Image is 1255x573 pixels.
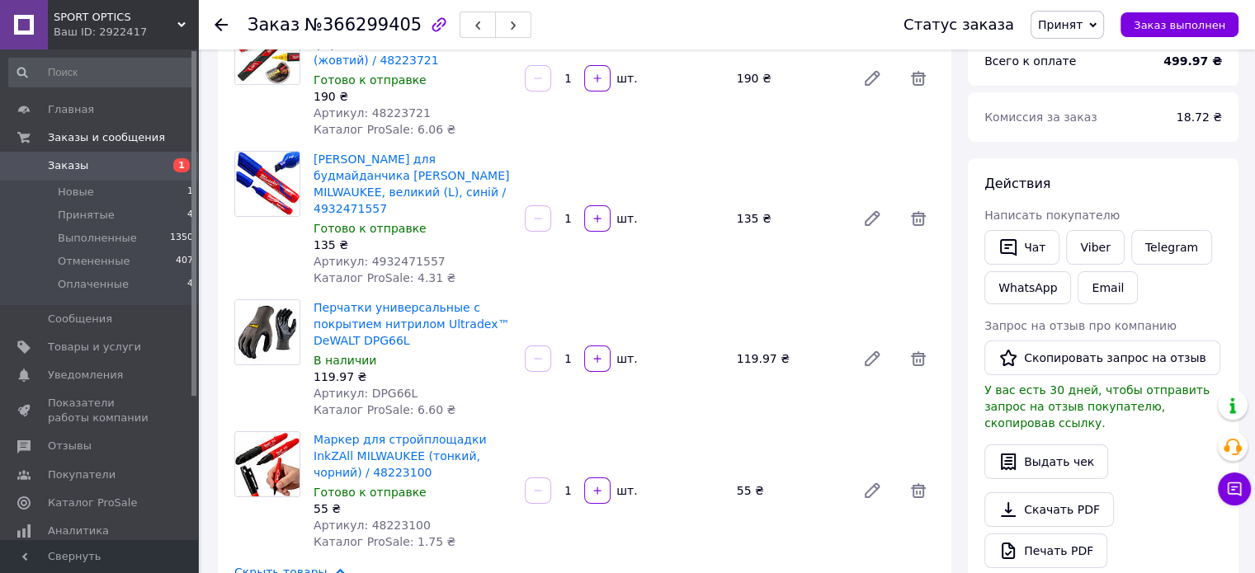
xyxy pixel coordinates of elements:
div: 55 ₴ [314,500,512,517]
a: Viber [1066,230,1124,265]
span: Готово к отправке [314,222,427,235]
span: 1 [187,185,193,200]
span: Написать покупателю [984,209,1120,222]
div: 55 ₴ [730,479,849,502]
span: Отзывы [48,439,92,453]
button: Чат [984,230,1059,265]
button: Выдать чек [984,444,1108,479]
span: Заказ выполнен [1134,19,1225,31]
span: Артикул: DPG66L [314,387,418,400]
span: Заказы и сообщения [48,130,165,145]
span: Выполненные [58,231,137,246]
div: Ваш ID: 2922417 [54,25,198,40]
img: Маркер для стройплощадки InkZAll MILWAUKEE (тонкий, чорний) / 48223100 [235,432,300,496]
span: Уведомления [48,368,123,383]
div: 135 ₴ [314,237,512,253]
span: Удалить [902,474,935,507]
span: Действия [984,176,1050,191]
a: WhatsApp [984,271,1071,304]
a: [PERSON_NAME] для будмайданчика [PERSON_NAME] MILWAUKEE, великий (L), синій / 4932471557 [314,153,509,215]
button: Email [1078,271,1138,304]
span: Показатели работы компании [48,396,153,425]
span: SPORT OPTICS [54,10,177,25]
span: Каталог ProSale [48,496,137,510]
a: Перчатки универсальные с покрытием нитрилом Ultradex™ DeWALT DPG66L [314,301,509,347]
button: Скопировать запрос на отзыв [984,341,1220,375]
a: Редактировать [856,62,889,95]
a: Telegram [1131,230,1212,265]
img: Маркер для будмайданчика InkZAll MILWAUKEE, великий (L), синій / 4932471557 [235,152,300,216]
a: Печать PDF [984,533,1107,568]
a: [PERSON_NAME] на основі рідкої фарби InkZAll MILWAUKEE (жовтий) / 48223721 [314,21,509,67]
span: Удалить [902,202,935,235]
div: шт. [612,210,639,227]
span: Готово к отправке [314,486,427,499]
span: Запрос на отзыв про компанию [984,319,1177,332]
div: 119.97 ₴ [730,347,849,370]
span: Каталог ProSale: 6.60 ₴ [314,403,455,416]
span: Готово к отправке [314,73,427,87]
a: Редактировать [856,342,889,375]
span: Принят [1038,18,1083,31]
div: 190 ₴ [314,88,512,105]
span: У вас есть 30 дней, чтобы отправить запрос на отзыв покупателю, скопировав ссылку. [984,383,1210,430]
span: В наличии [314,354,376,367]
span: 1350 [170,231,193,246]
span: Отмененные [58,254,130,269]
span: Удалить [902,62,935,95]
span: Каталог ProSale: 1.75 ₴ [314,535,455,548]
span: 1 [173,158,190,172]
span: Главная [48,102,94,117]
span: №366299405 [304,15,422,35]
span: Заказы [48,158,88,173]
span: Каталог ProSale: 4.31 ₴ [314,271,455,284]
span: Артикул: 4932471557 [314,255,446,268]
button: Заказ выполнен [1121,12,1238,37]
span: Сообщения [48,312,112,326]
span: Принятые [58,208,115,223]
a: Редактировать [856,202,889,235]
div: 190 ₴ [730,67,849,90]
img: Маркер на основі рідкої фарби InkZAll MILWAUKEE (жовтий) / 48223721 [235,20,300,84]
span: Всего к оплате [984,54,1076,68]
img: Перчатки универсальные с покрытием нитрилом Ultradex™ DeWALT DPG66L [235,300,300,364]
div: Статус заказа [904,16,1014,33]
span: Артикул: 48223721 [314,106,431,120]
span: 407 [176,254,193,269]
button: Чат с покупателем [1218,472,1251,505]
div: шт. [612,70,639,87]
span: Новые [58,185,94,200]
span: Удалить [902,342,935,375]
span: Комиссия за заказ [984,110,1097,124]
span: Каталог ProSale: 6.06 ₴ [314,123,455,136]
div: шт. [612,350,639,367]
span: Аналитика [48,524,109,538]
a: Маркер для стройплощадки InkZAll MILWAUKEE (тонкий, чорний) / 48223100 [314,433,487,479]
a: Редактировать [856,474,889,507]
span: 18.72 ₴ [1177,110,1222,124]
span: 4 [187,277,193,292]
div: шт. [612,482,639,499]
div: 135 ₴ [730,207,849,230]
b: 499.97 ₴ [1163,54,1222,68]
span: Товары и услуги [48,340,141,355]
span: 4 [187,208,193,223]
span: Оплаченные [58,277,129,292]
span: Артикул: 48223100 [314,519,431,532]
span: Заказ [248,15,300,35]
input: Поиск [8,58,195,87]
span: Покупатели [48,467,116,482]
div: Вернуться назад [215,16,228,33]
div: 119.97 ₴ [314,369,512,385]
a: Скачать PDF [984,492,1114,527]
